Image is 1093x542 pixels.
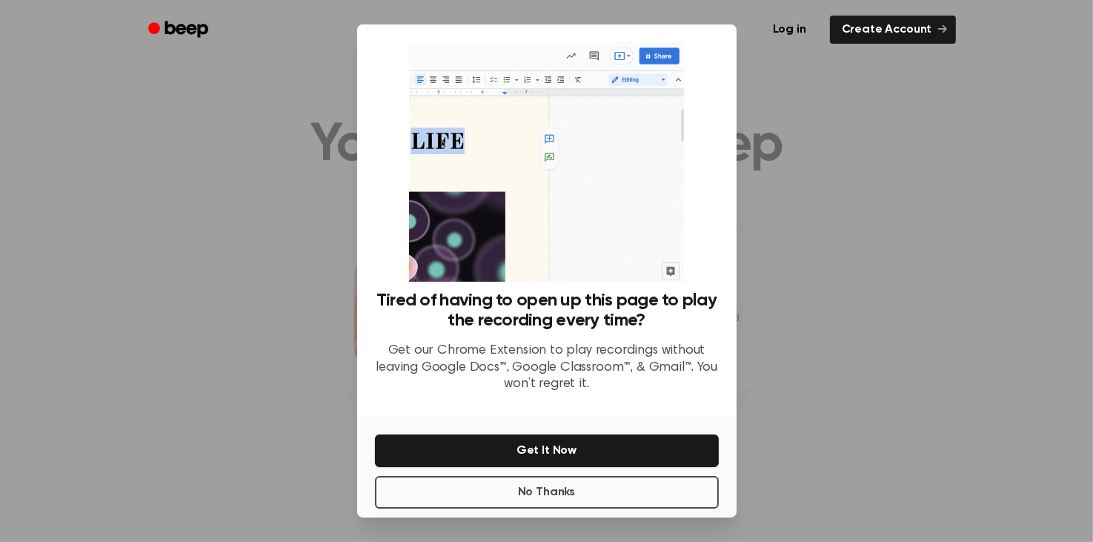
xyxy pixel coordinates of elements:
[375,291,719,331] h3: Tired of having to open up this page to play the recording every time?
[758,13,821,47] a: Log in
[375,476,719,509] button: No Thanks
[409,42,684,282] img: Beep extension in action
[375,434,719,467] button: Get It Now
[375,343,719,393] p: Get our Chrome Extension to play recordings without leaving Google Docs™, Google Classroom™, & Gm...
[138,16,222,44] a: Beep
[830,16,956,44] a: Create Account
